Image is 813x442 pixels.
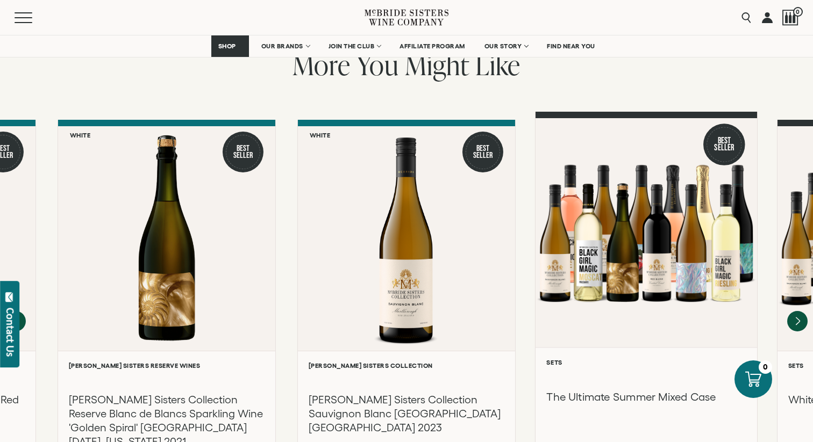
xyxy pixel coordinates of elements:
[540,35,602,57] a: FIND NEAR YOU
[547,42,595,50] span: FIND NEAR YOU
[793,7,803,17] span: 0
[484,42,522,50] span: OUR STORY
[309,362,504,369] h6: [PERSON_NAME] Sisters Collection
[309,393,504,434] h3: [PERSON_NAME] Sisters Collection Sauvignon Blanc [GEOGRAPHIC_DATA] [GEOGRAPHIC_DATA] 2023
[546,390,746,404] h3: The Ultimate Summer Mixed Case
[15,12,53,23] button: Mobile Menu Trigger
[477,35,535,57] a: OUR STORY
[329,42,375,50] span: JOIN THE CLUB
[261,42,303,50] span: OUR BRANDS
[5,308,16,357] div: Contact Us
[356,46,399,83] span: You
[787,311,808,331] button: Next
[405,46,469,83] span: Might
[400,42,465,50] span: AFFILIATE PROGRAM
[475,46,520,83] span: Like
[310,132,331,139] h6: White
[322,35,388,57] a: JOIN THE CLUB
[218,42,237,50] span: SHOP
[293,46,351,83] span: More
[393,35,472,57] a: AFFILIATE PROGRAM
[546,359,746,366] h6: Sets
[759,360,772,374] div: 0
[70,132,91,139] h6: White
[211,35,249,57] a: SHOP
[69,362,265,369] h6: [PERSON_NAME] Sisters Reserve Wines
[254,35,316,57] a: OUR BRANDS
